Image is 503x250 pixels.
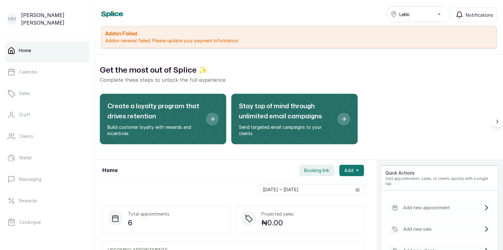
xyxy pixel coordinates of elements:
[19,69,38,75] p: Calendar
[355,187,360,192] svg: calendar
[5,63,89,81] a: Calendar
[21,11,87,27] p: [PERSON_NAME] [PERSON_NAME]
[385,176,494,186] p: Add appointments, sales, or clients quickly with a single tap.
[5,170,89,188] a: Messaging
[8,16,16,22] p: MM
[5,128,89,145] a: Clients
[339,165,364,176] button: Add
[128,211,169,217] p: Total appointments
[5,42,89,59] a: Home
[107,124,201,137] p: Build customer loyalty with rewards and incentives
[5,149,89,167] a: Wallet
[128,217,169,229] p: 6
[299,165,334,176] button: Booking link
[19,90,30,97] p: Sales
[19,112,30,118] p: Staff
[5,192,89,210] a: Rewards
[239,101,332,122] h2: Stay top of mind through unlimited email campaigns
[100,76,498,84] p: Complete these steps to unlock the full experience
[261,217,294,229] p: ₦0.00
[259,184,352,195] input: Select date
[385,170,494,176] p: Quick Actions
[261,211,294,217] p: Projected sales
[399,11,409,18] span: Lekki
[19,176,41,182] p: Messaging
[403,226,431,232] p: Add new sale
[304,167,329,174] span: Booking link
[5,213,89,231] a: Catalogue
[100,94,226,144] div: Create a loyalty program that drives retention
[100,65,498,76] h2: Get the most out of Splice ✨
[386,6,450,22] button: Lekki
[5,106,89,124] a: Staff
[19,155,32,161] p: Wallet
[344,167,353,174] span: Add
[19,219,41,225] p: Catalogue
[19,198,37,204] p: Rewards
[452,8,497,22] button: Notifications
[492,116,503,127] button: Scroll right
[231,94,358,144] div: Stay top of mind through unlimited email campaigns
[107,101,201,122] h2: Create a loyalty program that drives retention
[19,133,33,140] p: Clients
[105,38,493,44] p: Addon renewal failed. Please update your payment information.
[105,30,493,38] h2: Addon Failed
[102,167,118,174] h1: Home
[239,124,332,137] p: Send targeted email campaigns to your clients
[19,47,31,54] p: Home
[466,12,493,18] span: Notifications
[403,205,450,211] p: Add new appointment
[5,85,89,102] a: Sales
